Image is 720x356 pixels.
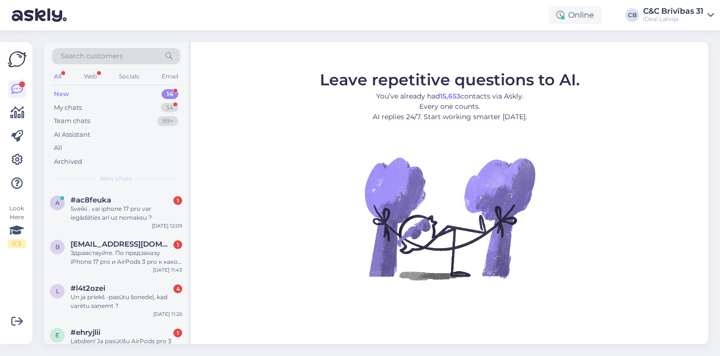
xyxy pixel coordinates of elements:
div: My chats [54,103,82,113]
b: 15,653 [440,92,460,101]
span: Leave repetitive questions to AI. [320,70,580,89]
div: 14 [162,89,178,99]
div: Sveiki . vai iphone 17 pro var iegādāties arī uz nomaksu ? [71,204,182,222]
span: e [55,331,59,339]
div: 1 / 3 [8,239,25,248]
div: 34 [161,103,178,113]
div: 1 [173,329,182,337]
div: Online [549,6,602,24]
span: New chats [100,174,132,183]
div: C&C Brīvības 31 [643,7,703,15]
div: Un ja priekš -pasūtu šonedeļ, kad varētu saņemt ? [71,293,182,310]
span: Search customers [61,51,123,61]
span: baimuradov.rafail@gmail.com [71,240,172,249]
span: l [56,287,59,295]
a: C&C Brīvības 31iDeal Latvija [643,7,714,23]
span: #ac8feuka [71,196,111,204]
div: New [54,89,69,99]
div: iDeal Latvija [643,15,703,23]
div: Email [160,70,180,83]
p: You’ve already had contacts via Askly. Every one counts. AI replies 24/7. Start working smarter [... [320,91,580,122]
div: 99+ [157,116,178,126]
span: b [55,243,60,251]
div: [DATE] 11:26 [153,310,182,318]
div: 4 [173,284,182,293]
div: 1 [173,240,182,249]
img: No Chat active [361,130,538,306]
div: Look Here [8,204,25,248]
div: [DATE] 12:09 [152,222,182,229]
div: Labdien! Ja pasūtīšu AirPods pro 3 kad varēšu saņemt ? Cik ilgi jāgaida? [71,337,182,355]
div: Team chats [54,116,90,126]
div: All [52,70,63,83]
div: 1 [173,196,182,205]
span: #l4t2ozei [71,284,105,293]
div: Здравствуйте. По предзаказу iPhone 17 pro и AirPods 3 pro к какой дате будет возможность забрать ... [71,249,182,266]
div: All [54,143,62,153]
div: [DATE] 11:43 [153,266,182,274]
div: Archived [54,157,82,167]
div: CB [625,8,639,22]
img: Askly Logo [8,50,26,69]
span: a [55,199,60,206]
span: #ehryjlii [71,328,100,337]
div: Socials [117,70,141,83]
div: AI Assistant [54,130,90,140]
div: Web [82,70,99,83]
